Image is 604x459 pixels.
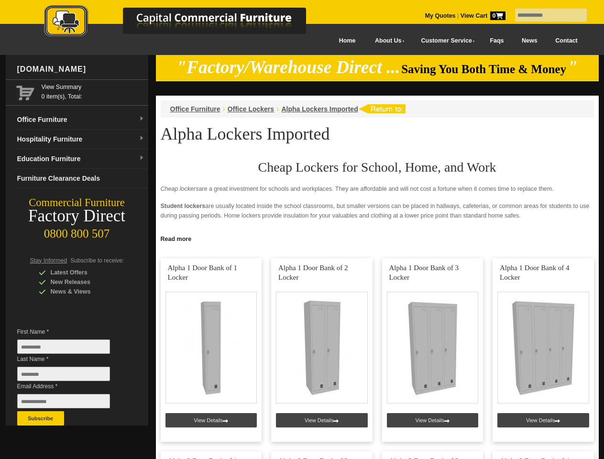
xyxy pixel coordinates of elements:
[17,411,64,426] button: Subscribe
[425,12,456,19] a: My Quotes
[30,257,67,264] span: Stay Informed
[410,30,481,52] a: Customer Service
[546,30,586,52] a: Contact
[156,232,599,244] a: Click to read more
[39,277,130,287] div: New Releases
[401,63,566,76] span: Saving You Both Time & Money
[161,184,594,194] p: are a great investment for schools and workplaces. They are affordable and will not cost a fortun...
[139,136,144,142] img: dropdown
[6,196,148,209] div: Commercial Furniture
[490,11,505,20] span: 0
[281,105,358,113] a: Alpha Lockers Imported
[139,116,144,122] img: dropdown
[39,287,130,296] div: News & Views
[70,257,124,264] span: Subscribe to receive:
[13,149,148,169] a: Education Furnituredropdown
[13,110,148,130] a: Office Furnituredropdown
[17,327,124,337] span: First Name *
[18,5,352,40] img: Capital Commercial Furniture Logo
[13,130,148,149] a: Hospitality Furnituredropdown
[13,55,148,84] div: [DOMAIN_NAME]
[17,394,110,408] input: Email Address *
[461,12,505,19] strong: View Cart
[161,125,594,143] h1: Alpha Lockers Imported
[170,105,220,113] a: Office Furniture
[6,222,148,240] div: 0800 800 507
[42,82,144,92] a: View Summary
[17,339,110,354] input: First Name *
[17,382,124,391] span: Email Address *
[161,160,594,175] h2: Cheap Lockers for School, Home, and Work
[276,104,279,114] li: ›
[459,12,505,19] a: View Cart0
[18,5,352,43] a: Capital Commercial Furniture Logo
[42,82,144,100] span: 0 item(s), Total:
[176,57,400,77] em: "Factory/Warehouse Direct ...
[568,57,578,77] em: "
[481,30,513,52] a: Faqs
[161,186,199,192] em: Cheap lockers
[223,104,225,114] li: ›
[13,169,148,188] a: Furniture Clearance Deals
[139,155,144,161] img: dropdown
[513,30,546,52] a: News
[39,268,130,277] div: Latest Offers
[358,104,406,113] img: return to
[6,209,148,223] div: Factory Direct
[17,354,124,364] span: Last Name *
[228,105,274,113] a: Office Lockers
[161,201,594,220] p: are usually located inside the school classrooms, but smaller versions can be placed in hallways,...
[17,367,110,381] input: Last Name *
[161,203,206,209] strong: Student lockers
[364,30,410,52] a: About Us
[161,228,594,247] p: provide a sense of security for the employees. Since no one can enter or touch the locker, it red...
